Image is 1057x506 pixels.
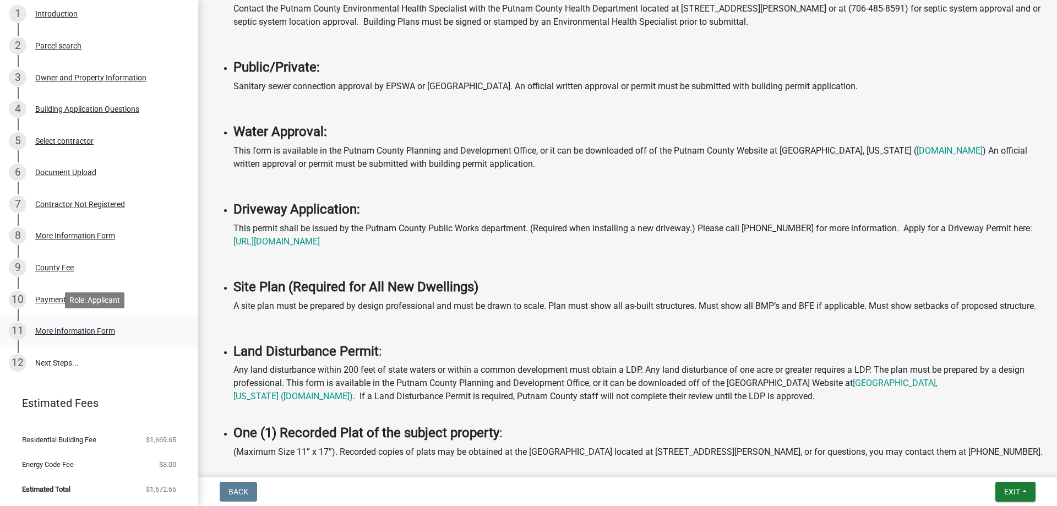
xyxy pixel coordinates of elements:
[233,59,320,75] strong: Public/Private:
[35,168,96,176] div: Document Upload
[35,105,139,113] div: Building Application Questions
[233,279,478,295] strong: Site Plan (Required for All New Dwellings)
[9,132,26,150] div: 5
[22,436,96,443] span: Residential Building Fee
[146,436,176,443] span: $1,669.65
[1004,487,1020,496] span: Exit
[9,164,26,181] div: 6
[233,236,320,247] a: [URL][DOMAIN_NAME]
[9,322,26,340] div: 11
[35,232,115,240] div: More Information Form
[9,100,26,118] div: 4
[233,445,1044,459] p: (Maximum Size 11” x 17”). Recorded copies of plats may be obtained at the [GEOGRAPHIC_DATA] locat...
[35,42,81,50] div: Parcel search
[233,80,1044,93] p: Sanitary sewer connection approval by EPSWA or [GEOGRAPHIC_DATA]. An official written approval or...
[233,124,327,139] strong: Water Approval:
[22,461,74,468] span: Energy Code Fee
[159,461,176,468] span: $3.00
[146,486,176,493] span: $1,672.65
[233,300,1044,313] p: A site plan must be prepared by design professional and must be drawn to scale. Plan must show al...
[9,69,26,86] div: 3
[35,10,78,18] div: Introduction
[65,292,124,308] div: Role: Applicant
[35,74,146,81] div: Owner and Property Information
[233,344,1044,360] h4: :
[233,425,1044,441] h4: :
[9,291,26,308] div: 10
[228,487,248,496] span: Back
[35,200,125,208] div: Contractor Not Registered
[233,363,1044,416] p: Any land disturbance within 200 feet of state waters or within a common development must obtain a...
[9,227,26,244] div: 8
[35,296,66,303] div: Payment
[220,482,257,502] button: Back
[9,5,26,23] div: 1
[35,327,115,335] div: More Information Form
[9,354,26,372] div: 12
[22,486,70,493] span: Estimated Total
[233,344,379,359] strong: Land Disturbance Permit
[233,202,360,217] strong: Driveway Application:
[9,259,26,276] div: 9
[9,37,26,55] div: 2
[35,137,94,145] div: Select contractor
[233,144,1044,171] p: This form is available in the Putnam County Planning and Development Office, or it can be downloa...
[995,482,1036,502] button: Exit
[233,2,1044,29] p: Contact the Putnam County Environmental Health Specialist with the Putnam County Health Departmen...
[35,264,74,271] div: County Fee
[281,391,353,401] a: ([DOMAIN_NAME])
[9,195,26,213] div: 7
[917,145,983,156] a: [DOMAIN_NAME]
[9,392,181,414] a: Estimated Fees
[233,222,1044,248] p: This permit shall be issued by the Putnam County Public Works department. (Required when installi...
[233,425,499,440] strong: One (1) Recorded Plat of the subject property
